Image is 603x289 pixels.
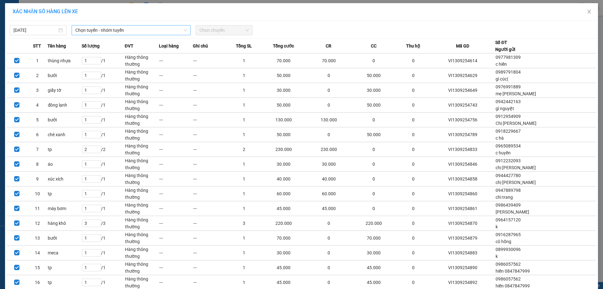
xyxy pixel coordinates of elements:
[587,9,592,14] span: close
[227,142,261,157] td: 2
[496,195,513,200] span: chi trang
[125,42,133,49] span: ĐVT
[306,142,351,157] td: 230.000
[159,216,193,231] td: ---
[193,113,227,127] td: ---
[27,98,47,113] td: 4
[125,98,159,113] td: Hàng thông thường
[27,157,47,172] td: 8
[159,53,193,68] td: ---
[47,172,82,186] td: xúc xích
[47,157,82,172] td: áo
[351,113,396,127] td: 0
[306,53,351,68] td: 70.000
[496,188,521,193] span: 0947889798
[47,127,82,142] td: chè xanh
[351,260,396,275] td: 45.000
[431,98,495,113] td: VI1309254743
[82,246,125,260] td: / 1
[159,42,179,49] span: Loại hàng
[351,53,396,68] td: 0
[227,157,261,172] td: 1
[306,127,351,142] td: 0
[82,186,125,201] td: / 1
[261,98,306,113] td: 50.000
[82,201,125,216] td: / 1
[431,172,495,186] td: VI1309254858
[159,260,193,275] td: ---
[261,260,306,275] td: 45.000
[27,246,47,260] td: 14
[351,186,396,201] td: 0
[306,260,351,275] td: 0
[27,260,47,275] td: 15
[396,260,431,275] td: 0
[306,216,351,231] td: 0
[261,231,306,246] td: 70.000
[47,83,82,98] td: giấy tờ
[125,216,159,231] td: Hàng thông thường
[125,68,159,83] td: Hàng thông thường
[193,246,227,260] td: ---
[159,127,193,142] td: ---
[306,113,351,127] td: 130.000
[27,216,47,231] td: 12
[125,231,159,246] td: Hàng thông thường
[193,142,227,157] td: ---
[431,231,495,246] td: VI1309254879
[27,113,47,127] td: 5
[193,201,227,216] td: ---
[496,106,514,111] span: gì nguyệt
[82,260,125,275] td: / 1
[82,142,125,157] td: / 2
[496,232,521,237] span: 0916287965
[47,142,82,157] td: tp
[82,231,125,246] td: / 1
[159,83,193,98] td: ---
[351,142,396,157] td: 0
[351,216,396,231] td: 220.000
[47,186,82,201] td: tp
[27,201,47,216] td: 11
[159,142,193,157] td: ---
[496,173,521,178] span: 0944427780
[496,99,521,104] span: 0942442163
[351,246,396,260] td: 30.000
[431,142,495,157] td: VI1309254833
[47,113,82,127] td: bưởi
[227,127,261,142] td: 1
[47,42,66,49] span: Tên hàng
[159,231,193,246] td: ---
[496,158,521,163] span: 0912232093
[82,83,125,98] td: / 1
[351,201,396,216] td: 0
[351,172,396,186] td: 0
[47,216,82,231] td: hàng khô
[193,127,227,142] td: ---
[396,68,431,83] td: 0
[496,203,521,208] span: 0986439409
[183,28,187,32] span: down
[227,201,261,216] td: 1
[82,157,125,172] td: / 1
[27,53,47,68] td: 1
[580,3,598,21] button: Close
[261,172,306,186] td: 40.000
[261,246,306,260] td: 30.000
[14,27,57,34] input: 13/09/2025
[27,127,47,142] td: 6
[227,68,261,83] td: 1
[306,68,351,83] td: 0
[261,53,306,68] td: 70.000
[396,201,431,216] td: 0
[496,150,511,155] span: c huyền
[261,113,306,127] td: 130.000
[496,180,536,185] span: chị [PERSON_NAME]
[396,186,431,201] td: 0
[496,209,529,214] span: [PERSON_NAME]
[396,98,431,113] td: 0
[13,8,78,14] span: XÁC NHẬN SỐ HÀNG LÊN XE
[125,127,159,142] td: Hàng thông thường
[496,91,536,96] span: mẹ [PERSON_NAME]
[27,231,47,246] td: 13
